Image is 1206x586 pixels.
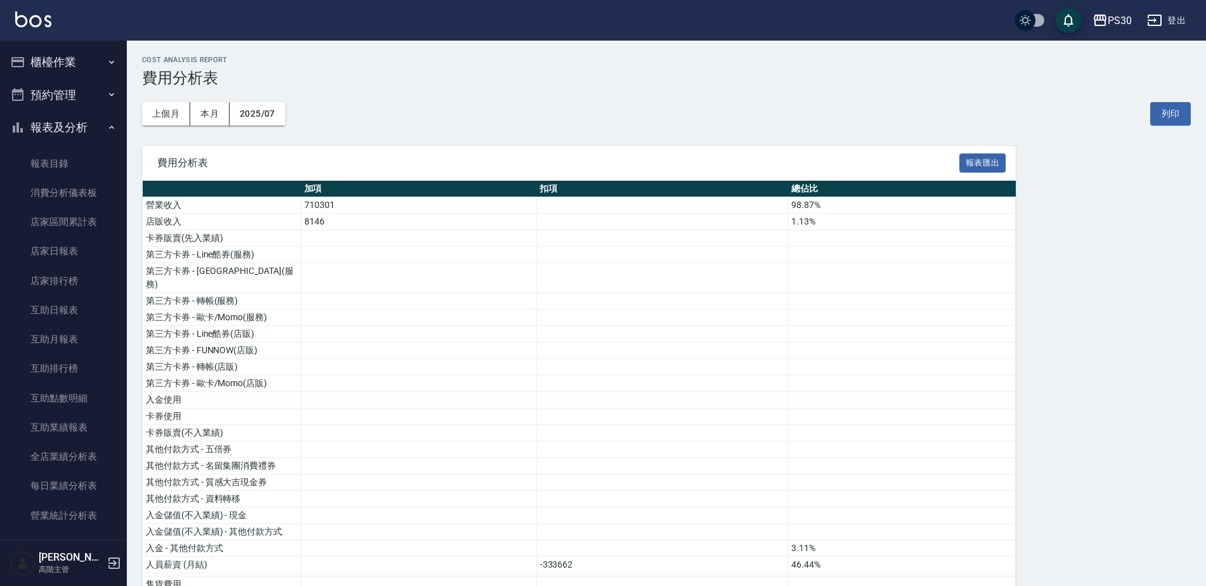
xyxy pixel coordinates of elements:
button: 本月 [190,102,230,126]
div: PS30 [1108,13,1132,29]
th: 總佔比 [788,181,1016,197]
button: 報表匯出 [959,153,1006,173]
td: 店販收入 [143,214,301,230]
td: 46.44% [788,557,1016,573]
h3: 費用分析表 [142,69,1191,87]
td: 入金儲值(不入業績) - 其他付款方式 [143,524,301,540]
button: 2025/07 [230,102,285,126]
p: 高階主管 [39,564,103,575]
td: 人員薪資 (月結) [143,557,301,573]
td: 第三方卡券 - 轉帳(店販) [143,359,301,375]
td: 8146 [301,214,537,230]
td: 1.13% [788,214,1016,230]
th: 加項 [301,181,537,197]
td: 入金 - 其他付款方式 [143,540,301,557]
a: 互助排行榜 [5,354,122,383]
a: 全店業績分析表 [5,442,122,471]
td: 第三方卡券 - Line酷券(店販) [143,326,301,342]
td: 其他付款方式 - 質感大吉現金券 [143,474,301,491]
td: 其他付款方式 - 五倍券 [143,441,301,458]
a: 營業統計分析表 [5,501,122,530]
td: 第三方卡券 - Line酷券(服務) [143,247,301,263]
a: 互助點數明細 [5,384,122,413]
td: 第三方卡券 - 歐卡/Momo(店販) [143,375,301,392]
button: 列印 [1150,102,1191,126]
td: 98.87% [788,197,1016,214]
td: 入金使用 [143,392,301,408]
td: 第三方卡券 - 轉帳(服務) [143,293,301,309]
td: 3.11% [788,540,1016,557]
td: 卡券販賣(先入業績) [143,230,301,247]
button: 上個月 [142,102,190,126]
button: 櫃檯作業 [5,46,122,79]
td: 其他付款方式 - 資料轉移 [143,491,301,507]
td: 710301 [301,197,537,214]
button: save [1056,8,1081,33]
a: 店家排行榜 [5,266,122,296]
td: -333662 [536,557,788,573]
td: 營業收入 [143,197,301,214]
a: 報表目錄 [5,149,122,178]
a: 消費分析儀表板 [5,178,122,207]
a: 互助月報表 [5,325,122,354]
img: Person [10,550,36,576]
a: 店家區間累計表 [5,207,122,237]
button: PS30 [1087,8,1137,34]
button: 報表及分析 [5,111,122,144]
td: 第三方卡券 - FUNNOW(店販) [143,342,301,359]
td: 卡券販賣(不入業績) [143,425,301,441]
h2: Cost analysis Report [142,56,1191,64]
a: 營業項目月分析表 [5,530,122,559]
button: 預約管理 [5,79,122,112]
td: 第三方卡券 - [GEOGRAPHIC_DATA](服務) [143,263,301,293]
th: 扣項 [536,181,788,197]
a: 互助日報表 [5,296,122,325]
img: Logo [15,11,51,27]
td: 入金儲值(不入業績) - 現金 [143,507,301,524]
span: 費用分析表 [157,157,959,169]
a: 店家日報表 [5,237,122,266]
a: 互助業績報表 [5,413,122,442]
td: 其他付款方式 - 名留集團消費禮券 [143,458,301,474]
td: 第三方卡券 - 歐卡/Momo(服務) [143,309,301,326]
td: 卡券使用 [143,408,301,425]
button: 登出 [1142,9,1191,32]
h5: [PERSON_NAME] [39,551,103,564]
a: 每日業績分析表 [5,471,122,500]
